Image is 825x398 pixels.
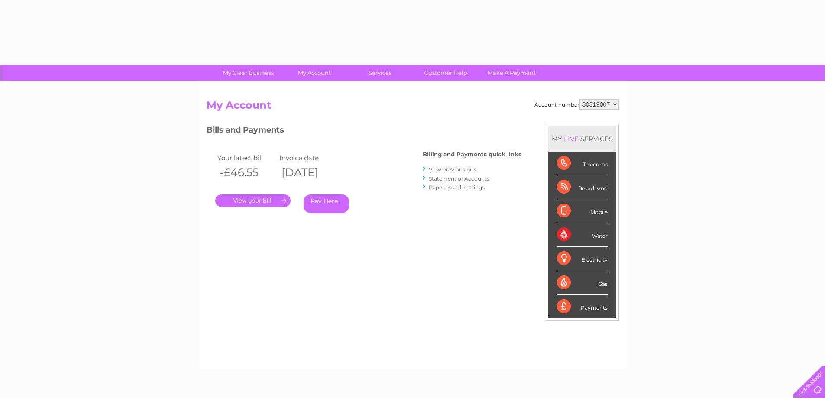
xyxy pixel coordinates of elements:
div: Electricity [557,247,608,271]
h2: My Account [207,99,619,116]
th: [DATE] [277,164,340,181]
div: LIVE [562,135,580,143]
div: Telecoms [557,152,608,175]
td: Your latest bill [215,152,278,164]
a: View previous bills [429,166,476,173]
a: . [215,194,291,207]
h3: Bills and Payments [207,124,521,139]
div: Gas [557,271,608,295]
div: Account number [534,99,619,110]
td: Invoice date [277,152,340,164]
div: Water [557,223,608,247]
a: Customer Help [410,65,482,81]
a: Make A Payment [476,65,547,81]
div: Broadband [557,175,608,199]
a: Paperless bill settings [429,184,485,191]
div: Payments [557,295,608,318]
a: My Account [278,65,350,81]
div: Mobile [557,199,608,223]
a: Pay Here [304,194,349,213]
a: Services [344,65,416,81]
th: -£46.55 [215,164,278,181]
h4: Billing and Payments quick links [423,151,521,158]
a: My Clear Business [213,65,284,81]
div: MY SERVICES [548,126,616,151]
a: Statement of Accounts [429,175,489,182]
